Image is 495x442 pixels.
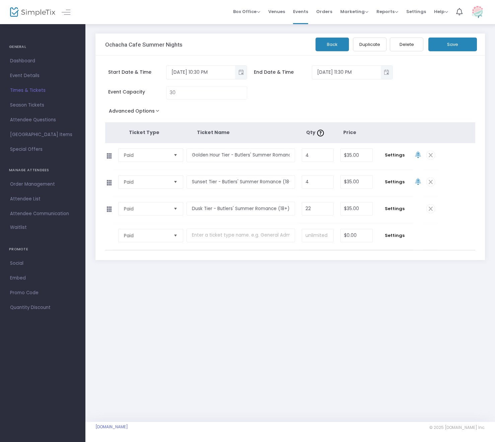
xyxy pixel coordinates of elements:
span: Events [293,3,308,20]
span: Event Details [10,71,75,80]
input: Select date & time [312,67,381,78]
span: Season Tickets [10,101,75,110]
button: Toggle popup [235,66,247,79]
span: Marketing [340,8,368,15]
img: question-mark [317,130,324,136]
input: Price [341,229,372,242]
button: Back [315,38,349,51]
span: Box Office [233,8,260,15]
span: Times & Tickets [10,86,75,95]
button: Select [171,202,180,215]
span: Paid [124,152,168,159]
span: Quantity Discount [10,303,75,312]
button: Select [171,149,180,162]
span: Dashboard [10,57,75,65]
span: Ticket Type [129,129,159,136]
span: Waitlist [10,224,27,231]
span: Orders [316,3,332,20]
input: Price [341,176,372,188]
a: [DOMAIN_NAME] [95,424,128,430]
span: Paid [124,232,168,239]
span: Price [343,129,356,136]
span: © 2025 [DOMAIN_NAME] Inc. [429,425,485,430]
input: unlimited [302,229,334,242]
input: Price [341,149,372,162]
input: Enter a ticket type name. e.g. General Admission [187,175,295,189]
span: Settings [406,3,426,20]
span: Event Capacity [108,88,166,96]
button: Select [171,229,180,242]
input: Price [341,202,372,215]
input: Enter a ticket type name. e.g. General Admission [187,202,295,215]
button: Delete [390,38,423,51]
span: Settings [379,205,409,212]
input: Enter a ticket type name. e.g. General Admission [187,148,295,162]
span: Venues [268,3,285,20]
input: Enter a ticket type name. e.g. General Admission [187,229,295,242]
span: Start Date & Time [108,69,166,76]
h4: PROMOTE [9,243,76,256]
span: Paid [124,205,168,212]
span: [GEOGRAPHIC_DATA] Items [10,130,75,139]
h4: GENERAL [9,40,76,54]
h4: MANAGE ATTENDEES [9,164,76,177]
button: Save [428,38,477,51]
span: Qty [306,129,326,136]
span: Order Management [10,180,75,189]
button: Advanced Options [105,106,166,118]
span: Reports [376,8,398,15]
span: Attendee Communication [10,209,75,218]
h3: Ochacha Cafe Summer Nights [105,41,183,48]
span: Promo Code [10,289,75,297]
span: Settings [379,179,409,185]
span: Attendee List [10,195,75,203]
span: Help [434,8,448,15]
button: Select [171,176,180,188]
span: Attendee Questions [10,116,75,124]
span: End Date & Time [254,69,312,76]
span: Embed [10,274,75,282]
span: Ticket Name [197,129,230,136]
span: Paid [124,179,168,185]
span: Settings [379,152,409,159]
span: Settings [379,232,409,239]
span: Social [10,259,75,268]
button: Toggle popup [381,66,393,79]
span: Special Offers [10,145,75,154]
input: Select date & time [166,67,235,78]
button: Duplicate [353,38,386,51]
